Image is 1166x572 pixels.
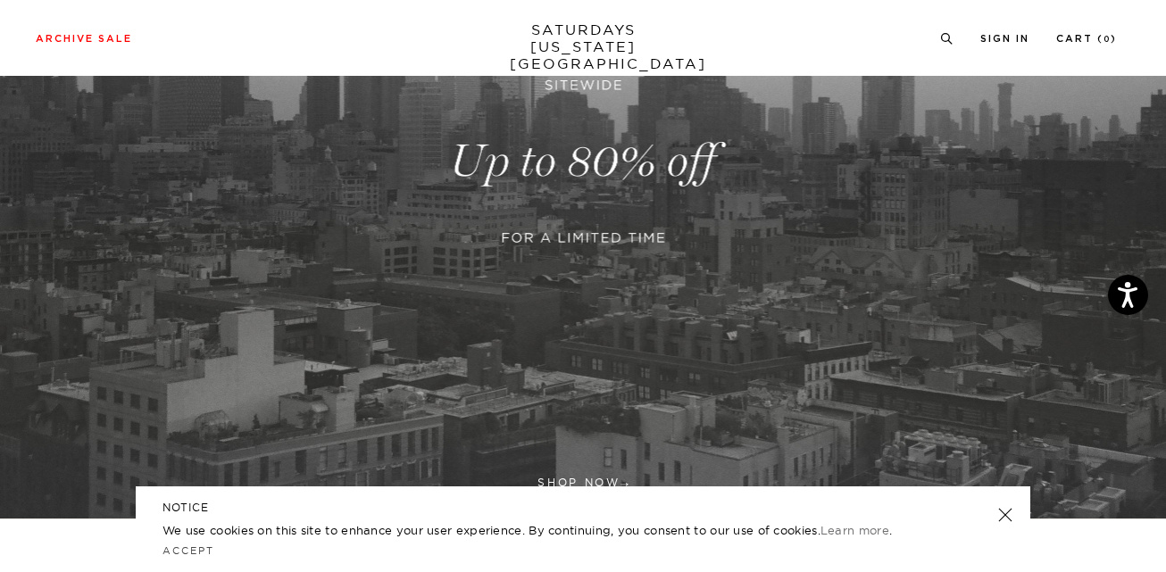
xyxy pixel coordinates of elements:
h5: NOTICE [162,500,1004,516]
p: We use cookies on this site to enhance your user experience. By continuing, you consent to our us... [162,521,940,539]
small: 0 [1104,36,1111,44]
a: Sign In [980,34,1029,44]
a: Learn more [820,523,889,537]
a: Cart (0) [1056,34,1117,44]
a: Archive Sale [36,34,132,44]
a: Accept [162,544,214,557]
a: SATURDAYS[US_STATE][GEOGRAPHIC_DATA] [510,21,657,72]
